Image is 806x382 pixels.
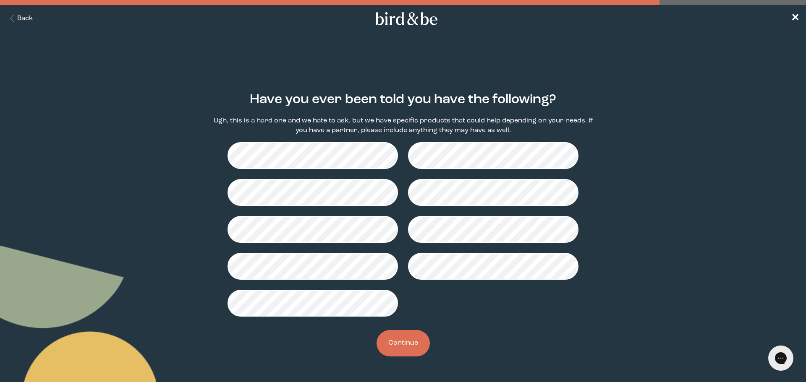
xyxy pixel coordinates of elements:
iframe: Gorgias live chat messenger [764,343,798,374]
span: ✕ [791,13,799,23]
button: Continue [377,330,430,356]
a: ✕ [791,11,799,26]
button: Back Button [7,14,33,23]
p: Ugh, this is a hard one and we hate to ask, but we have specific products that could help dependi... [208,116,598,135]
h2: Have you ever been told you have the following? [250,90,556,109]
